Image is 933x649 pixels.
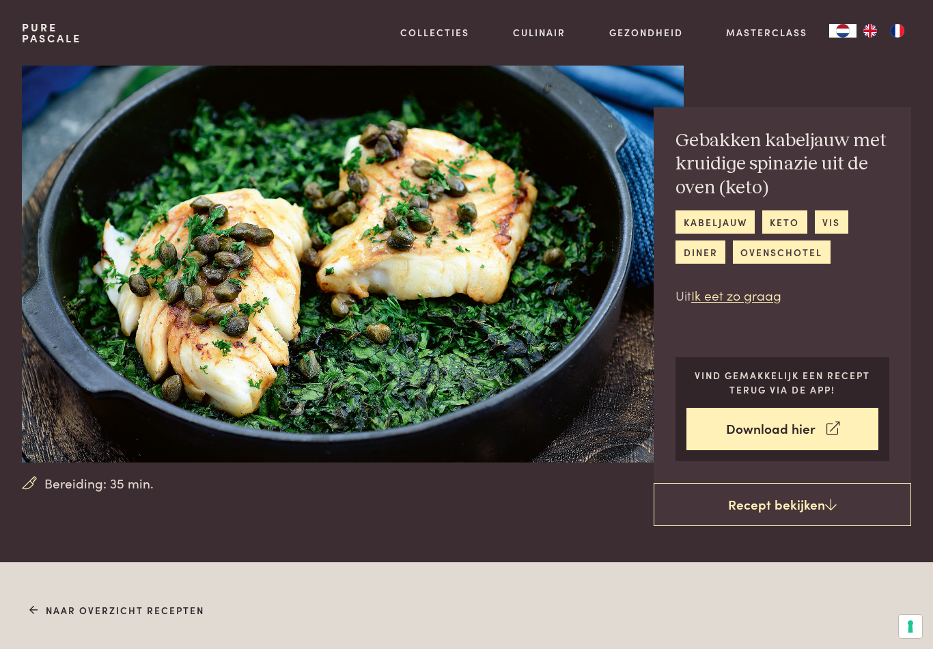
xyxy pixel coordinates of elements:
[899,615,922,638] button: Uw voorkeuren voor toestemming voor trackingtechnologieën
[22,22,81,44] a: PurePascale
[654,483,911,527] a: Recept bekijken
[762,210,807,233] a: keto
[829,24,911,38] aside: Language selected: Nederlands
[884,24,911,38] a: FR
[22,66,684,462] img: Gebakken kabeljauw met kruidige spinazie uit de oven (keto)
[815,210,848,233] a: vis
[733,240,831,263] a: ovenschotel
[609,25,683,40] a: Gezondheid
[829,24,857,38] div: Language
[676,240,725,263] a: diner
[513,25,566,40] a: Culinair
[676,210,755,233] a: kabeljauw
[29,603,205,618] a: Naar overzicht recepten
[686,408,878,451] a: Download hier
[857,24,884,38] a: EN
[829,24,857,38] a: NL
[44,473,154,493] span: Bereiding: 35 min.
[857,24,911,38] ul: Language list
[691,286,781,304] a: Ik eet zo graag
[676,129,889,200] h2: Gebakken kabeljauw met kruidige spinazie uit de oven (keto)
[726,25,807,40] a: Masterclass
[676,286,889,305] p: Uit
[686,368,878,396] p: Vind gemakkelijk een recept terug via de app!
[400,25,469,40] a: Collecties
